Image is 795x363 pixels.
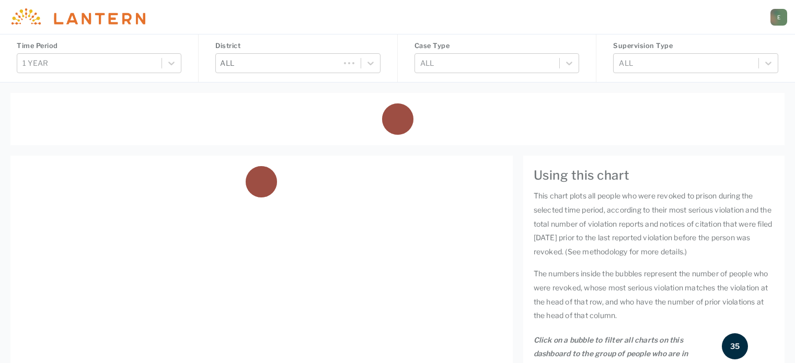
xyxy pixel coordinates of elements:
a: E [770,9,787,26]
p: This chart plots all people who were revoked to prison during the selected time period, according... [534,189,774,259]
h4: Supervision Type [613,41,778,51]
h4: Time Period [17,41,181,51]
h4: Using this chart [534,166,774,185]
div: ALL [216,54,339,72]
h4: Case Type [414,41,579,51]
div: 35 [722,333,748,359]
img: Lantern [8,8,145,26]
h4: District [215,41,380,51]
p: The numbers inside the bubbles represent the number of people who were revoked, whose most seriou... [534,267,774,322]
